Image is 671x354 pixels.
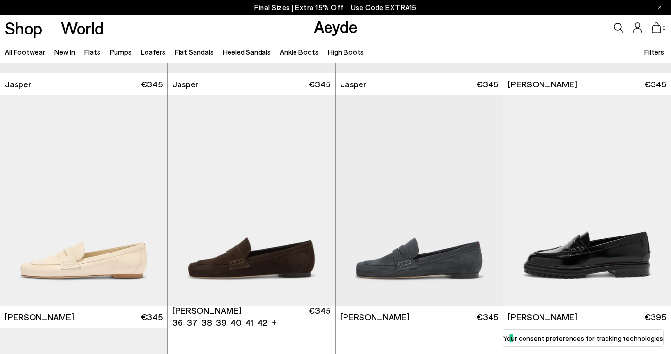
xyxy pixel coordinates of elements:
img: Lana Suede Loafers [336,95,503,306]
span: [PERSON_NAME] [172,304,242,317]
span: €395 [644,311,666,323]
li: 40 [230,317,242,329]
span: Jasper [172,78,198,90]
li: 41 [245,317,253,329]
ul: variant [172,317,264,329]
a: Shop [5,19,42,36]
a: [PERSON_NAME] €345 [503,73,671,95]
span: [PERSON_NAME] [340,311,409,323]
a: New In [54,48,75,56]
a: World [61,19,104,36]
div: 1 / 6 [168,95,335,306]
a: Loafers [141,48,165,56]
p: Final Sizes | Extra 15% Off [254,1,417,14]
a: 0 [652,22,661,33]
span: [PERSON_NAME] [5,311,74,323]
span: 0 [661,25,666,31]
span: €345 [644,78,666,90]
span: €345 [476,311,498,323]
a: Jasper €345 [168,73,335,95]
a: Jasper €345 [336,73,503,95]
span: €345 [141,311,163,323]
span: Jasper [340,78,366,90]
img: Lana Suede Loafers [168,95,335,306]
a: [PERSON_NAME] 36 37 38 39 40 41 42 + €345 [168,306,335,328]
a: Next slide Previous slide [168,95,335,306]
img: Leon Loafers [503,95,671,306]
label: Your consent preferences for tracking technologies [503,333,663,343]
span: €345 [476,78,498,90]
a: Aeyde [314,16,358,36]
span: [PERSON_NAME] [508,78,577,90]
a: Flats [84,48,100,56]
li: 38 [201,317,212,329]
a: High Boots [328,48,364,56]
span: Filters [644,48,664,56]
button: Your consent preferences for tracking technologies [503,330,663,346]
li: 39 [216,317,227,329]
span: Navigate to /collections/ss25-final-sizes [351,3,417,12]
a: Pumps [110,48,131,56]
a: Ankle Boots [280,48,319,56]
a: [PERSON_NAME] €345 [336,306,503,328]
a: All Footwear [5,48,45,56]
li: 37 [187,317,197,329]
span: Jasper [5,78,31,90]
span: €345 [309,78,330,90]
li: 36 [172,317,183,329]
span: €345 [141,78,163,90]
a: Heeled Sandals [223,48,271,56]
span: €345 [309,304,330,329]
a: Flat Sandals [175,48,213,56]
li: 42 [257,317,267,329]
li: + [271,316,277,329]
span: [PERSON_NAME] [508,311,577,323]
a: [PERSON_NAME] €395 [503,306,671,328]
